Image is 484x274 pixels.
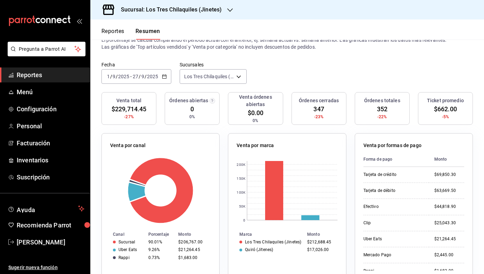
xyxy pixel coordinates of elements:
[148,247,173,252] div: 9.26%
[245,247,273,252] div: Quiró (Jitenes)
[17,237,84,247] span: [PERSON_NAME]
[363,142,421,149] p: Venta por formas de pago
[102,231,146,238] th: Canal
[17,172,84,182] span: Suscripción
[110,74,112,79] span: /
[228,231,304,238] th: Marca
[169,97,208,104] h3: Órdenes abiertas
[434,252,464,258] div: $2,445.00
[17,87,84,97] span: Menú
[363,172,423,178] div: Tarjeta de crédito
[17,138,84,148] span: Facturación
[141,74,145,79] input: --
[299,97,339,104] h3: Órdenes cerradas
[19,46,75,53] span: Pregunta a Parrot AI
[148,255,173,260] div: 0.73%
[110,142,146,149] p: Venta por canal
[307,247,335,252] div: $17,026.00
[307,240,335,244] div: $212,688.45
[304,231,346,238] th: Monto
[5,50,85,58] a: Pregunta a Parrot AI
[101,28,160,40] div: navigation tabs
[429,152,464,167] th: Monto
[434,104,457,114] span: $662.00
[178,240,208,244] div: $206,767.00
[434,204,464,210] div: $44,818.90
[118,240,135,244] div: Sucursal
[118,255,130,260] div: Rappi
[237,177,246,180] text: 150K
[237,191,246,194] text: 100K
[434,188,464,194] div: $63,669.50
[118,74,130,79] input: ----
[17,220,84,230] span: Recomienda Parrot
[313,104,324,114] span: 347
[363,268,423,274] div: Rappi
[136,28,160,40] button: Resumen
[130,74,132,79] span: -
[101,28,124,40] button: Reportes
[434,172,464,178] div: $69,850.30
[116,74,118,79] span: /
[147,74,158,79] input: ----
[101,37,473,50] p: El porcentaje se calcula comparando el período actual con el anterior, ej. semana actual vs. sema...
[363,188,423,194] div: Tarjeta de débito
[17,70,84,80] span: Reportes
[148,240,173,244] div: 90.01%
[442,114,449,120] span: -5%
[8,42,85,56] button: Pregunta a Parrot AI
[184,73,234,80] span: Los Tres Chilaquiles (Jinetes)
[231,94,280,108] h3: Venta órdenes abiertas
[363,220,423,226] div: Clip
[17,204,75,213] span: Ayuda
[124,114,134,120] span: -27%
[239,204,246,208] text: 50K
[101,62,171,67] label: Fecha
[427,97,464,104] h3: Ticket promedio
[363,236,423,242] div: Uber Eats
[253,118,258,124] span: 0%
[189,114,195,120] span: 0%
[245,240,301,244] div: Los Tres Chilaquiles (Jinetes)
[118,247,137,252] div: Uber Eats
[17,104,84,114] span: Configuración
[314,114,324,120] span: -23%
[363,252,423,258] div: Mercado Pago
[248,108,264,118] span: $0.00
[377,114,387,120] span: -22%
[112,74,116,79] input: --
[112,104,146,114] span: $229,714.45
[139,74,141,79] span: /
[363,152,429,167] th: Forma de pago
[178,255,208,260] div: $1,683.00
[180,62,247,67] label: Sucursales
[178,247,208,252] div: $21,264.45
[237,163,246,167] text: 200K
[434,220,464,226] div: $25,043.30
[363,204,423,210] div: Efectivo
[190,104,194,114] span: 0
[434,268,464,274] div: $1,683.00
[17,155,84,165] span: Inventarios
[115,6,222,14] h3: Sucursal: Los Tres Chilaquiles (Jinetes)
[377,104,387,114] span: 352
[146,231,176,238] th: Porcentaje
[175,231,219,238] th: Monto
[132,74,139,79] input: --
[243,218,245,222] text: 0
[76,18,82,24] button: open_drawer_menu
[116,97,141,104] h3: Venta total
[8,264,84,271] span: Sugerir nueva función
[364,97,400,104] h3: Órdenes totales
[434,236,464,242] div: $21,264.45
[145,74,147,79] span: /
[107,74,110,79] input: --
[17,121,84,131] span: Personal
[237,142,274,149] p: Venta por marca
